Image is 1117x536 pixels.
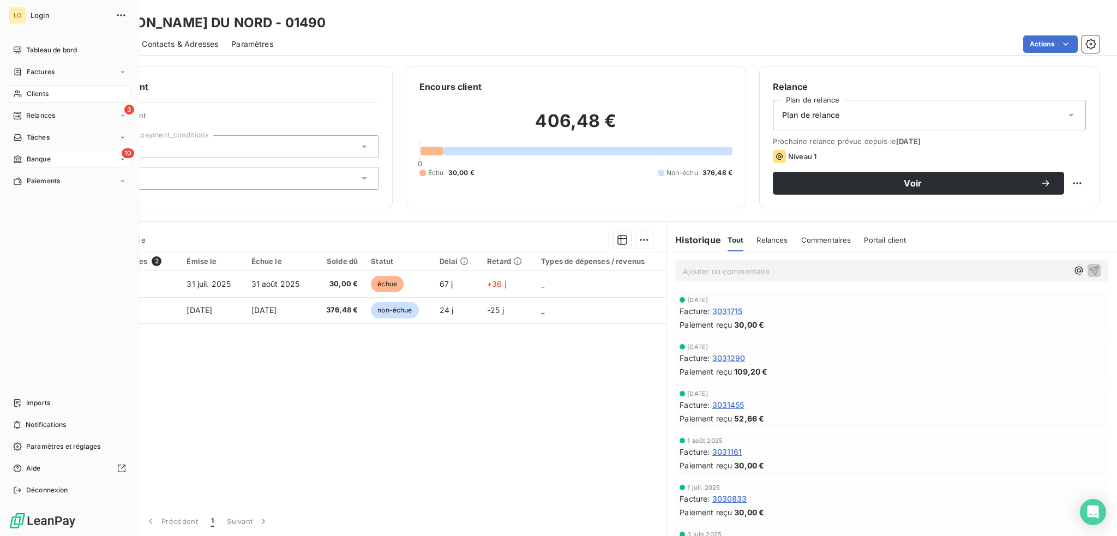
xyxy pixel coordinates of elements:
[687,344,708,350] span: [DATE]
[712,493,747,504] span: 3030833
[371,257,426,266] div: Statut
[26,442,100,451] span: Paramètres et réglages
[1080,499,1106,525] div: Open Intercom Messenger
[680,305,710,317] span: Facture :
[487,279,506,288] span: +36 j
[666,168,698,178] span: Non-échu
[448,168,475,178] span: 30,00 €
[27,154,51,164] span: Banque
[142,39,218,50] span: Contacts & Adresses
[187,257,238,266] div: Émise le
[440,257,475,266] div: Délai
[734,460,764,471] span: 30,00 €
[321,257,358,266] div: Solde dû
[487,257,528,266] div: Retard
[440,279,453,288] span: 67 j
[680,399,710,411] span: Facture :
[26,463,41,473] span: Aide
[773,137,1086,146] span: Prochaine relance prévue depuis le
[680,446,710,457] span: Facture :
[66,80,379,93] h6: Informations client
[680,352,710,364] span: Facture :
[428,168,444,178] span: Échu
[773,172,1064,195] button: Voir
[728,236,744,244] span: Tout
[687,390,708,397] span: [DATE]
[687,297,708,303] span: [DATE]
[211,516,214,527] span: 1
[139,510,205,533] button: Précédent
[541,305,544,315] span: _
[440,305,454,315] span: 24 j
[680,460,732,471] span: Paiement reçu
[782,110,839,121] span: Plan de relance
[321,305,358,316] span: 376,48 €
[734,413,764,424] span: 52,66 €
[419,80,482,93] h6: Encours client
[205,510,220,533] button: 1
[680,319,732,330] span: Paiement reçu
[786,179,1040,188] span: Voir
[712,305,743,317] span: 3031715
[251,305,277,315] span: [DATE]
[418,159,422,168] span: 0
[122,148,134,158] span: 10
[734,319,764,330] span: 30,00 €
[756,236,788,244] span: Relances
[734,507,764,518] span: 30,00 €
[27,176,60,186] span: Paiements
[31,11,109,20] span: Login
[96,13,326,33] h3: [PERSON_NAME] DU NORD - 01490
[734,366,767,377] span: 109,20 €
[666,233,721,246] h6: Historique
[26,398,50,408] span: Imports
[187,305,212,315] span: [DATE]
[26,420,66,430] span: Notifications
[231,39,273,50] span: Paramètres
[419,110,732,143] h2: 406,48 €
[773,80,1086,93] h6: Relance
[321,279,358,290] span: 30,00 €
[27,89,49,99] span: Clients
[712,399,744,411] span: 3031455
[9,512,76,529] img: Logo LeanPay
[801,236,851,244] span: Commentaires
[712,446,742,457] span: 3031161
[371,276,404,292] span: échue
[124,105,134,115] span: 3
[251,279,300,288] span: 31 août 2025
[896,137,921,146] span: [DATE]
[680,413,732,424] span: Paiement reçu
[687,484,720,491] span: 1 juil. 2025
[9,7,26,24] div: LO
[88,111,379,127] span: Propriétés Client
[680,366,732,377] span: Paiement reçu
[26,111,55,121] span: Relances
[702,168,732,178] span: 376,48 €
[712,352,746,364] span: 3031290
[541,257,659,266] div: Types de dépenses / revenus
[1023,35,1078,53] button: Actions
[187,279,231,288] span: 31 juil. 2025
[9,460,130,477] a: Aide
[680,507,732,518] span: Paiement reçu
[487,305,504,315] span: -25 j
[27,133,50,142] span: Tâches
[26,45,77,55] span: Tableau de bord
[371,302,418,318] span: non-échue
[152,256,161,266] span: 2
[864,236,906,244] span: Portail client
[680,493,710,504] span: Facture :
[27,67,55,77] span: Factures
[541,279,544,288] span: _
[220,510,275,533] button: Suivant
[251,257,308,266] div: Échue le
[687,437,723,444] span: 1 août 2025
[26,485,68,495] span: Déconnexion
[788,152,816,161] span: Niveau 1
